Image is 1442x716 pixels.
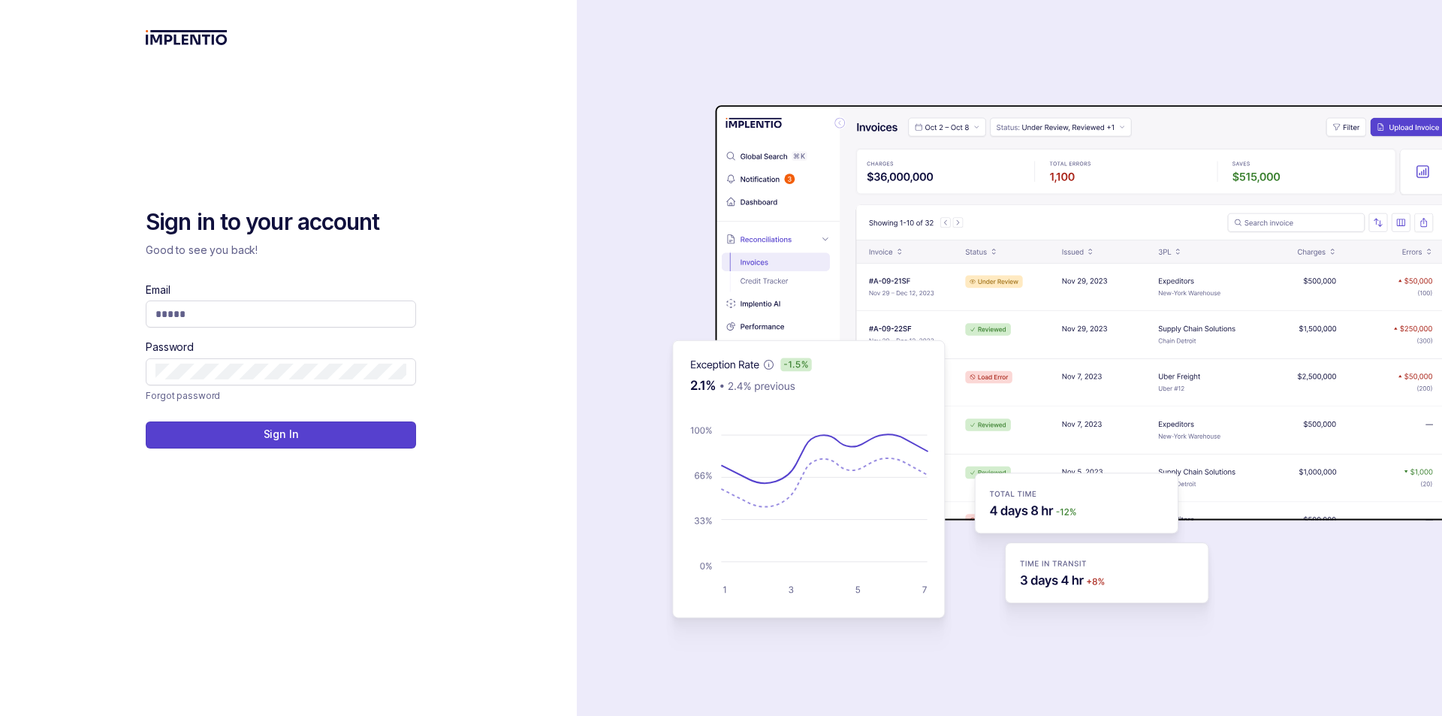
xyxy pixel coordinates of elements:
[146,388,220,403] p: Forgot password
[146,30,228,45] img: logo
[146,282,170,298] label: Email
[146,243,416,258] p: Good to see you back!
[264,427,299,442] p: Sign In
[146,340,194,355] label: Password
[146,388,220,403] a: Link Forgot password
[146,207,416,237] h2: Sign in to your account
[146,421,416,449] button: Sign In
